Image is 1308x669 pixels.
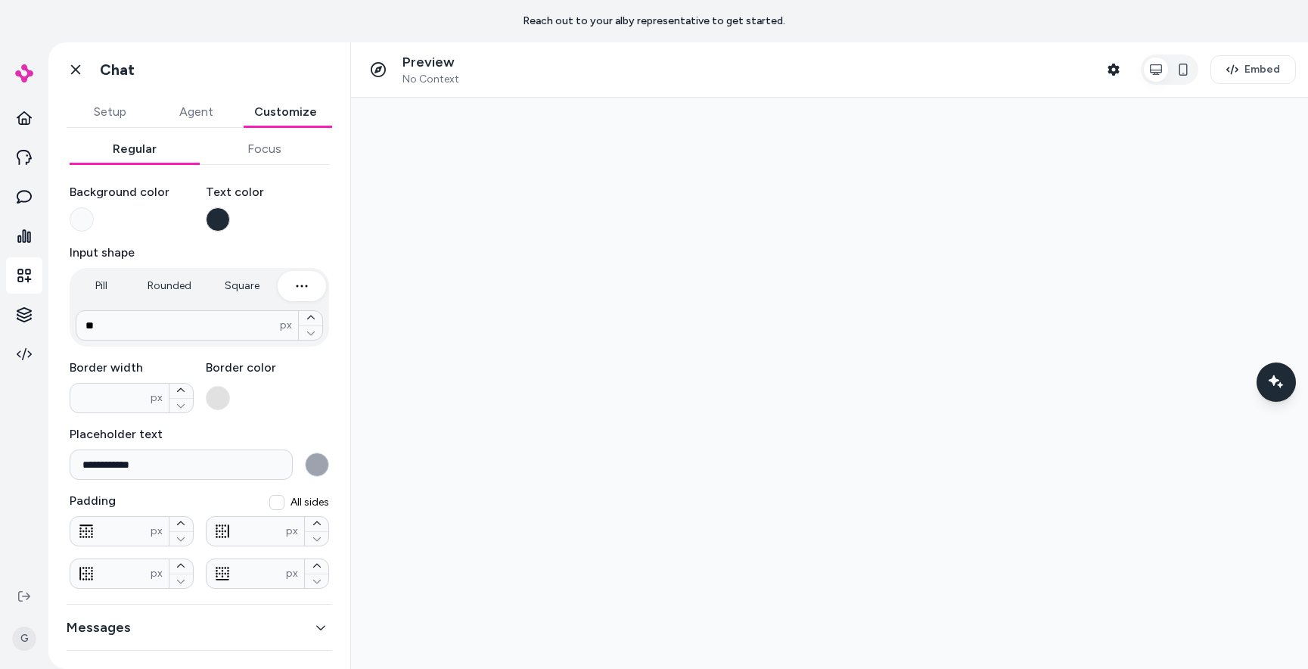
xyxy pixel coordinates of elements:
span: Embed [1244,62,1280,77]
button: Embed [1210,55,1296,84]
label: Padding [70,492,329,510]
button: Square [210,271,275,301]
button: Customize [239,97,332,127]
label: Input shape [70,244,329,262]
label: Placeholder text [70,425,329,443]
button: Messages [67,617,332,638]
img: alby Logo [15,64,33,82]
h1: Chat [100,61,135,79]
span: px [286,566,298,581]
label: Border width [70,359,194,377]
span: No Context [402,73,459,86]
label: Border color [206,359,330,377]
span: px [151,566,163,581]
button: Pill [73,271,129,301]
p: Reach out to your alby representative to get started. [523,14,785,29]
span: px [286,524,298,539]
button: Regular [70,134,200,164]
button: All sides [269,495,284,510]
button: G [9,615,39,663]
label: Background color [70,183,194,201]
button: Agent [153,97,239,127]
span: px [280,318,292,333]
p: Preview [402,54,459,71]
span: G [12,627,36,651]
span: All sides [290,495,329,510]
label: Text color [206,183,330,201]
button: Rounded [132,271,207,301]
span: px [151,524,163,539]
div: Chat Input [67,119,332,592]
button: Setup [67,97,153,127]
button: Focus [200,134,330,164]
span: px [151,391,163,406]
